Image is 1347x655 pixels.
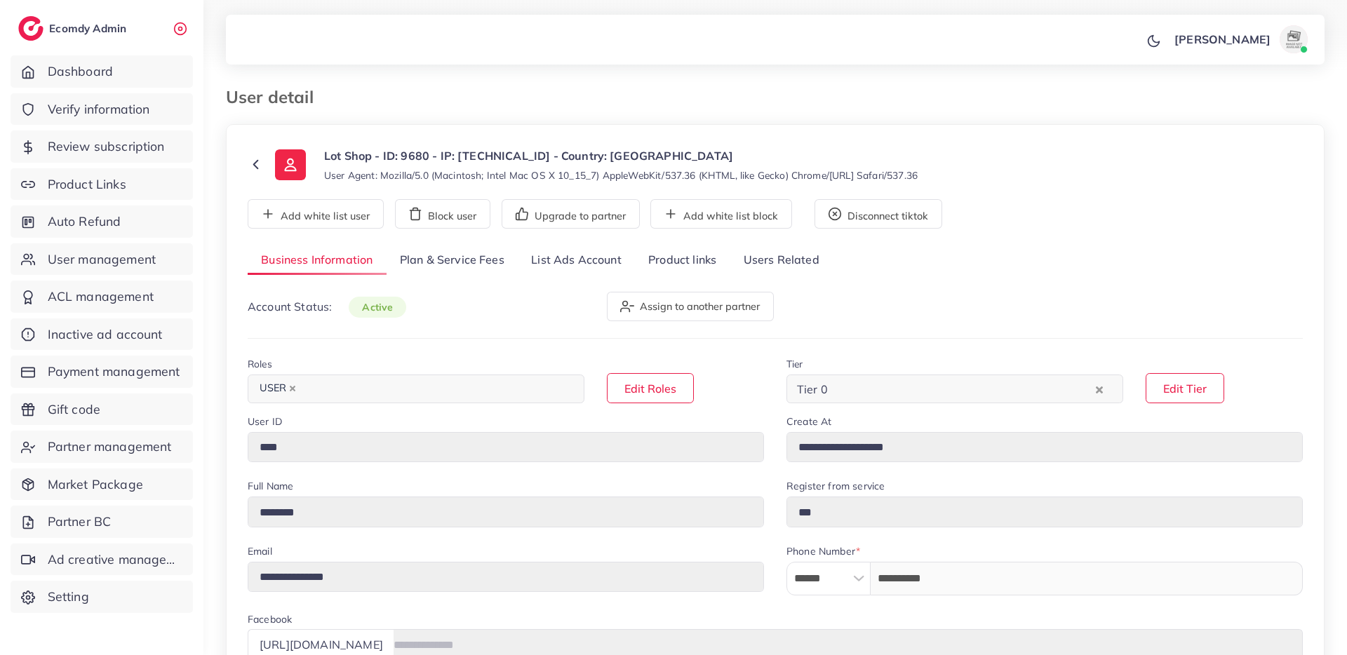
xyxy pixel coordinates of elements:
a: Ad creative management [11,543,193,576]
p: Account Status: [248,298,406,316]
a: Payment management [11,356,193,388]
h2: Ecomdy Admin [49,22,130,35]
span: Review subscription [48,137,165,156]
a: Setting [11,581,193,613]
div: Search for option [786,374,1123,403]
button: Deselect USER [289,385,296,392]
a: User management [11,243,193,276]
a: Partner management [11,431,193,463]
a: Auto Refund [11,205,193,238]
input: Search for option [832,378,1092,400]
button: Edit Tier [1146,373,1224,403]
span: Gift code [48,400,100,419]
label: Email [248,544,272,558]
img: avatar [1280,25,1308,53]
span: Product Links [48,175,126,194]
label: Create At [786,414,831,428]
p: Lot Shop - ID: 9680 - IP: [TECHNICAL_ID] - Country: [GEOGRAPHIC_DATA] [324,147,918,164]
span: Verify information [48,100,150,119]
label: Full Name [248,479,293,493]
a: Product Links [11,168,193,201]
a: List Ads Account [518,245,635,276]
label: Facebook [248,612,292,626]
a: Partner BC [11,506,193,538]
a: Plan & Service Fees [387,245,518,276]
small: User Agent: Mozilla/5.0 (Macintosh; Intel Mac OS X 10_15_7) AppleWebKit/537.36 (KHTML, like Gecko... [324,168,918,182]
button: Upgrade to partner [502,199,640,229]
span: Inactive ad account [48,325,163,344]
span: Auto Refund [48,212,121,231]
img: ic-user-info.36bf1079.svg [275,149,306,180]
button: Edit Roles [607,373,694,403]
button: Clear Selected [1096,381,1103,397]
a: Product links [635,245,730,276]
button: Add white list block [650,199,792,229]
span: Setting [48,588,89,606]
button: Block user [395,199,490,229]
a: Inactive ad account [11,318,193,351]
span: active [349,297,406,318]
button: Add white list user [248,199,384,229]
span: Partner management [48,438,172,456]
button: Assign to another partner [607,292,774,321]
span: Payment management [48,363,180,381]
p: [PERSON_NAME] [1174,31,1271,48]
span: Ad creative management [48,551,182,569]
a: Gift code [11,393,193,426]
label: Register from service [786,479,885,493]
label: Roles [248,357,272,371]
a: Dashboard [11,55,193,88]
span: Dashboard [48,62,113,81]
img: logo [18,16,43,41]
a: Business Information [248,245,387,276]
span: User management [48,250,156,269]
h3: User detail [226,87,325,107]
a: logoEcomdy Admin [18,16,130,41]
span: USER [253,379,302,398]
label: Phone Number [786,544,860,558]
a: Verify information [11,93,193,126]
button: Disconnect tiktok [815,199,942,229]
span: Market Package [48,475,143,494]
label: Tier [786,357,803,371]
div: Search for option [248,374,584,403]
a: Review subscription [11,130,193,163]
a: Users Related [730,245,832,276]
span: Partner BC [48,513,112,531]
span: Tier 0 [794,379,831,400]
a: Market Package [11,468,193,501]
a: [PERSON_NAME]avatar [1167,25,1313,53]
a: ACL management [11,281,193,313]
input: Search for option [304,378,566,400]
span: ACL management [48,288,154,306]
label: User ID [248,414,282,428]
